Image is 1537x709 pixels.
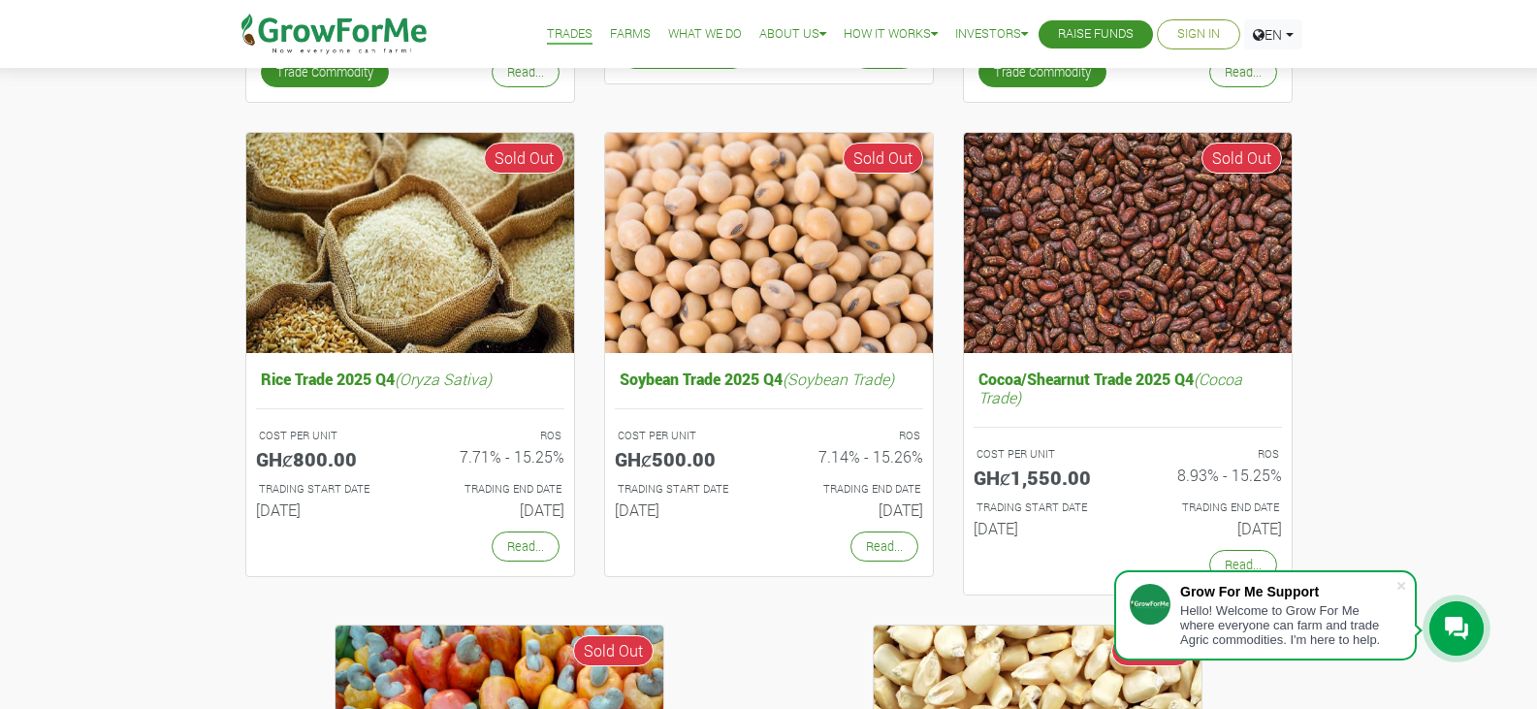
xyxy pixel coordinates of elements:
img: growforme image [964,133,1292,353]
a: Trades [547,24,592,45]
h6: [DATE] [615,500,754,519]
p: Estimated Trading End Date [428,481,561,498]
p: ROS [428,428,561,444]
span: Sold Out [1111,635,1192,666]
a: Investors [955,24,1028,45]
a: Cocoa/Shearnut Trade 2025 Q4(Cocoa Trade) COST PER UNIT GHȼ1,550.00 ROS 8.93% - 15.25% TRADING ST... [974,365,1282,545]
h6: 7.71% - 15.25% [425,447,564,466]
p: ROS [1145,446,1279,463]
div: Grow For Me Support [1180,584,1395,599]
h6: [DATE] [425,500,564,519]
p: Estimated Trading Start Date [977,500,1110,516]
h5: GHȼ800.00 [256,447,396,470]
p: COST PER UNIT [259,428,393,444]
i: (Oryza Sativa) [395,369,492,389]
div: Hello! Welcome to Grow For Me where everyone can farm and trade Agric commodities. I'm here to help. [1180,603,1395,647]
h6: [DATE] [256,500,396,519]
a: Sign In [1177,24,1220,45]
p: Estimated Trading End Date [786,481,920,498]
a: EN [1244,19,1302,49]
a: Read... [1209,550,1277,580]
p: ROS [786,428,920,444]
a: Soybean Trade 2025 Q4(Soybean Trade) COST PER UNIT GHȼ500.00 ROS 7.14% - 15.26% TRADING START DAT... [615,365,923,527]
p: Estimated Trading End Date [1145,500,1279,516]
a: What We Do [668,24,742,45]
a: How it Works [844,24,938,45]
h5: GHȼ1,550.00 [974,466,1113,489]
a: Read... [492,57,560,87]
a: Rice Trade 2025 Q4(Oryza Sativa) COST PER UNIT GHȼ800.00 ROS 7.71% - 15.25% TRADING START DATE [D... [256,365,564,527]
a: Farms [610,24,651,45]
a: Trade Commodity [261,57,389,87]
span: Sold Out [484,143,564,174]
a: Trade Commodity [978,57,1106,87]
h5: GHȼ500.00 [615,447,754,470]
a: About Us [759,24,826,45]
img: growforme image [605,133,933,353]
p: COST PER UNIT [618,428,752,444]
i: (Soybean Trade) [783,369,894,389]
a: Read... [492,532,560,562]
i: (Cocoa Trade) [978,369,1242,407]
p: Estimated Trading Start Date [259,481,393,498]
h6: 8.93% - 15.25% [1142,466,1282,484]
span: Sold Out [1201,143,1282,174]
a: Raise Funds [1058,24,1134,45]
img: growforme image [246,133,574,353]
p: COST PER UNIT [977,446,1110,463]
h5: Rice Trade 2025 Q4 [256,365,564,393]
span: Sold Out [573,635,654,666]
h6: [DATE] [784,500,923,519]
a: Read... [850,532,918,562]
h5: Cocoa/Shearnut Trade 2025 Q4 [974,365,1282,411]
h6: 7.14% - 15.26% [784,447,923,466]
p: Estimated Trading Start Date [618,481,752,498]
h5: Soybean Trade 2025 Q4 [615,365,923,393]
a: Read... [1209,57,1277,87]
h6: [DATE] [974,519,1113,537]
span: Sold Out [843,143,923,174]
h6: [DATE] [1142,519,1282,537]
